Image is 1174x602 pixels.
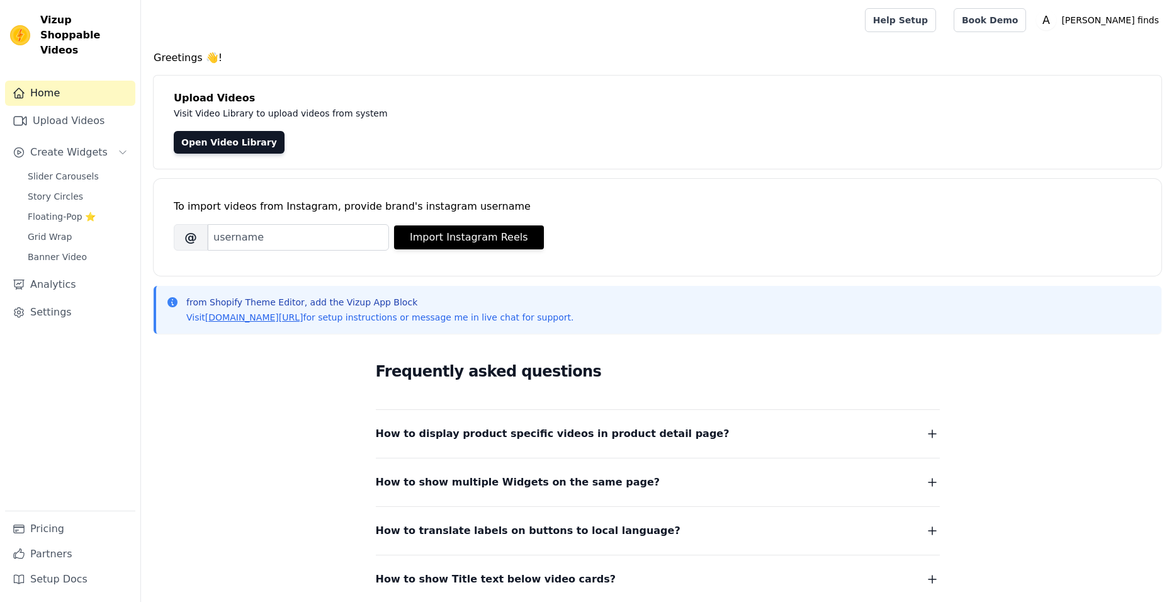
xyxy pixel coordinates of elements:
[394,225,544,249] button: Import Instagram Reels
[20,168,135,185] a: Slider Carousels
[376,425,730,443] span: How to display product specific videos in product detail page?
[376,522,940,540] button: How to translate labels on buttons to local language?
[40,13,130,58] span: Vizup Shoppable Videos
[154,50,1161,65] h4: Greetings 👋!
[376,571,616,588] span: How to show Title text below video cards?
[5,516,135,542] a: Pricing
[186,296,573,309] p: from Shopify Theme Editor, add the Vizup App Block
[865,8,936,32] a: Help Setup
[20,208,135,225] a: Floating-Pop ⭐
[376,359,940,384] h2: Frequently asked questions
[28,251,87,263] span: Banner Video
[5,542,135,567] a: Partners
[174,131,285,154] a: Open Video Library
[954,8,1026,32] a: Book Demo
[5,140,135,165] button: Create Widgets
[30,145,108,160] span: Create Widgets
[5,272,135,297] a: Analytics
[174,199,1141,214] div: To import videos from Instagram, provide brand's instagram username
[376,474,660,491] span: How to show multiple Widgets on the same page?
[5,300,135,325] a: Settings
[174,91,1141,106] h4: Upload Videos
[28,170,99,183] span: Slider Carousels
[376,474,940,491] button: How to show multiple Widgets on the same page?
[1036,9,1164,31] button: A [PERSON_NAME] finds
[20,248,135,266] a: Banner Video
[186,311,573,324] p: Visit for setup instructions or message me in live chat for support.
[208,224,389,251] input: username
[376,522,680,540] span: How to translate labels on buttons to local language?
[20,228,135,246] a: Grid Wrap
[174,224,208,251] span: @
[205,312,303,322] a: [DOMAIN_NAME][URL]
[1042,14,1050,26] text: A
[174,106,738,121] p: Visit Video Library to upload videos from system
[20,188,135,205] a: Story Circles
[28,210,96,223] span: Floating-Pop ⭐
[28,190,83,203] span: Story Circles
[376,571,940,588] button: How to show Title text below video cards?
[28,230,72,243] span: Grid Wrap
[376,425,940,443] button: How to display product specific videos in product detail page?
[1056,9,1164,31] p: [PERSON_NAME] finds
[5,567,135,592] a: Setup Docs
[5,108,135,133] a: Upload Videos
[5,81,135,106] a: Home
[10,25,30,45] img: Vizup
